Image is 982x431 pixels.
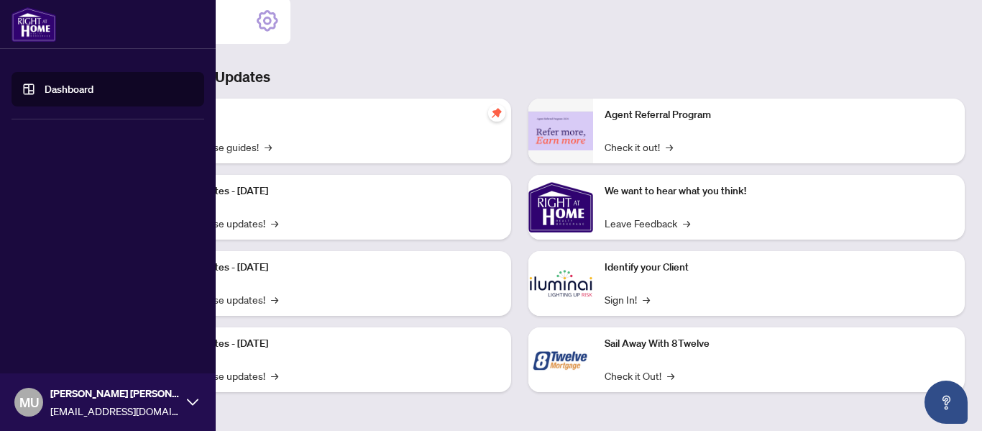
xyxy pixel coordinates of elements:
span: MU [19,392,39,412]
a: Check it Out!→ [605,368,674,384]
span: [EMAIL_ADDRESS][DOMAIN_NAME] [50,403,180,419]
p: Sail Away With 8Twelve [605,336,953,352]
span: → [643,291,650,307]
p: Identify your Client [605,260,953,276]
p: Platform Updates - [DATE] [151,336,500,352]
a: Sign In!→ [605,291,650,307]
span: pushpin [488,104,505,122]
span: → [265,139,272,155]
span: → [683,215,690,231]
img: Agent Referral Program [528,112,593,151]
p: Self-Help [151,107,500,123]
span: → [271,215,278,231]
span: → [667,368,674,384]
p: We want to hear what you think! [605,183,953,199]
p: Platform Updates - [DATE] [151,260,500,276]
button: Open asap [924,381,968,424]
img: Identify your Client [528,251,593,316]
span: [PERSON_NAME] [PERSON_NAME] [50,386,180,401]
p: Platform Updates - [DATE] [151,183,500,199]
span: → [666,139,673,155]
p: Agent Referral Program [605,107,953,123]
span: → [271,291,278,307]
img: We want to hear what you think! [528,175,593,240]
a: Check it out!→ [605,139,673,155]
img: logo [12,7,56,42]
a: Leave Feedback→ [605,215,690,231]
a: Dashboard [45,83,93,96]
h3: Brokerage & Industry Updates [75,67,965,87]
img: Sail Away With 8Twelve [528,327,593,392]
span: → [271,368,278,384]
